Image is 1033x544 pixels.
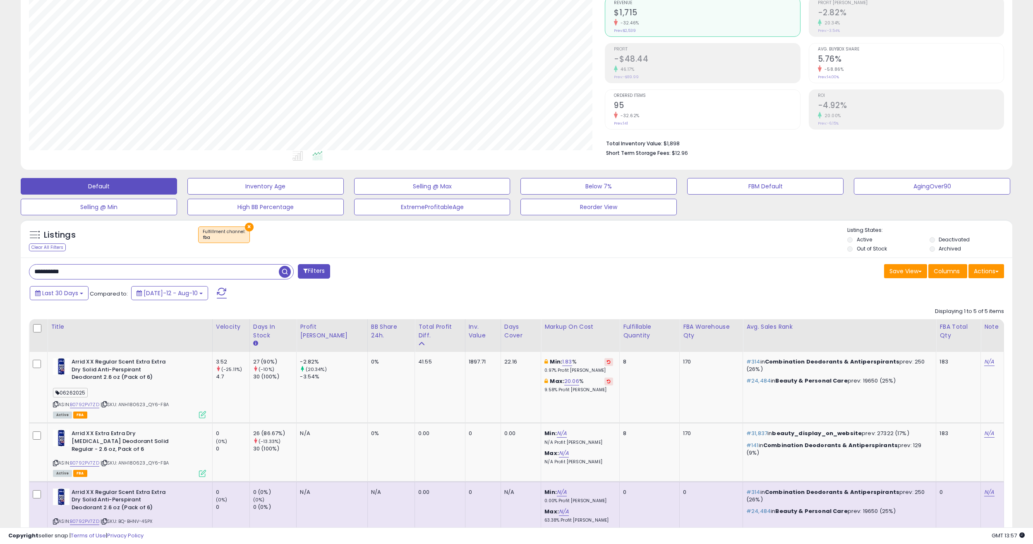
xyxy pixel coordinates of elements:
[550,358,562,366] b: Min:
[216,496,228,503] small: (0%)
[300,373,367,380] div: -3.54%
[984,323,1000,331] div: Note
[614,28,636,33] small: Prev: $2,539
[606,138,998,148] li: $1,898
[53,412,72,419] span: All listings currently available for purchase on Amazon
[53,470,72,477] span: All listings currently available for purchase on Amazon
[253,430,297,437] div: 26 (86.67%)
[504,358,534,366] div: 22.16
[259,438,280,445] small: (-13.33%)
[614,8,800,19] h2: $1,715
[72,358,172,383] b: Arrid XX Regular Scent Extra Extra Dry Solid Anti-Perspirant Deodorant 2.6 oz (Pack of 6)
[544,440,613,445] p: N/A Profit [PERSON_NAME]
[245,223,254,231] button: ×
[857,236,872,243] label: Active
[29,243,66,251] div: Clear All Filters
[818,75,839,79] small: Prev: 14.00%
[544,498,613,504] p: 0.00% Profit [PERSON_NAME]
[614,75,639,79] small: Prev: -$89.99
[42,289,78,297] span: Last 30 Days
[418,430,459,437] div: 0.00
[520,199,677,215] button: Reorder View
[775,377,847,385] span: Beauty & Personal Care
[746,358,760,366] span: #314
[53,430,70,446] img: 41Xfq05h1DL._SL40_.jpg
[934,267,960,275] span: Columns
[818,94,1004,98] span: ROI
[614,101,800,112] h2: 95
[544,378,613,393] div: %
[606,149,671,156] b: Short Term Storage Fees:
[73,412,87,419] span: FBA
[746,489,930,503] p: in prev: 250 (26%)
[818,47,1004,52] span: Avg. Buybox Share
[70,401,99,408] a: B0792PV7ZD
[253,503,297,511] div: 0 (0%)
[216,503,249,511] div: 0
[683,489,736,496] div: 0
[614,47,800,52] span: Profit
[221,366,242,373] small: (-25.11%)
[144,289,198,297] span: [DATE]-12 - Aug-10
[746,429,767,437] span: #31,837
[53,489,70,505] img: 41Xfq05h1DL._SL40_.jpg
[928,264,967,278] button: Columns
[469,358,494,366] div: 1897.71
[618,20,639,26] small: -32.46%
[72,489,172,514] b: Arrid XX Regular Scent Extra Extra Dry Solid Anti-Perspirant Deodorant 2.6 oz (Pack of 6)
[51,323,209,331] div: Title
[884,264,927,278] button: Save View
[216,438,228,445] small: (0%)
[418,323,462,340] div: Total Profit Diff.
[544,449,559,457] b: Max:
[520,178,677,195] button: Below 7%
[544,518,613,523] p: 63.38% Profit [PERSON_NAME]
[187,199,344,215] button: High BB Percentage
[984,429,994,438] a: N/A
[8,532,38,539] strong: Copyright
[857,245,887,252] label: Out of Stock
[614,1,800,5] span: Revenue
[469,489,494,496] div: 0
[557,488,567,496] a: N/A
[746,441,759,449] span: #141
[623,430,673,437] div: 8
[746,358,930,373] p: in prev: 250 (26%)
[746,377,771,385] span: #24,484
[53,358,206,417] div: ASIN:
[746,430,930,437] p: in prev: 27322 (17%)
[300,323,364,340] div: Profit [PERSON_NAME]
[822,113,841,119] small: 20.00%
[187,178,344,195] button: Inventory Age
[418,489,459,496] div: 0.00
[984,358,994,366] a: N/A
[623,489,673,496] div: 0
[253,373,297,380] div: 30 (100%)
[606,140,662,147] b: Total Inventory Value:
[818,8,1004,19] h2: -2.82%
[618,113,640,119] small: -32.62%
[8,532,144,540] div: seller snap | |
[107,532,144,539] a: Privacy Policy
[101,401,169,408] span: | SKU: ANH180623_QY6-FBA
[504,489,534,496] div: N/A
[818,54,1004,65] h2: 5.76%
[683,323,739,340] div: FBA Warehouse Qty
[216,430,249,437] div: 0
[469,323,497,340] div: Inv. value
[746,377,930,385] p: in prev: 19650 (25%)
[216,358,249,366] div: 3.52
[298,264,330,279] button: Filters
[687,178,844,195] button: FBM Default
[544,459,613,465] p: N/A Profit [PERSON_NAME]
[131,286,208,300] button: [DATE]-12 - Aug-10
[30,286,89,300] button: Last 30 Days
[300,358,367,366] div: -2.82%
[354,199,511,215] button: ExtremeProfitableAge
[940,323,977,340] div: FBA Total Qty
[44,229,76,241] h5: Listings
[746,488,760,496] span: #314
[557,429,567,438] a: N/A
[216,489,249,496] div: 0
[306,366,327,373] small: (20.34%)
